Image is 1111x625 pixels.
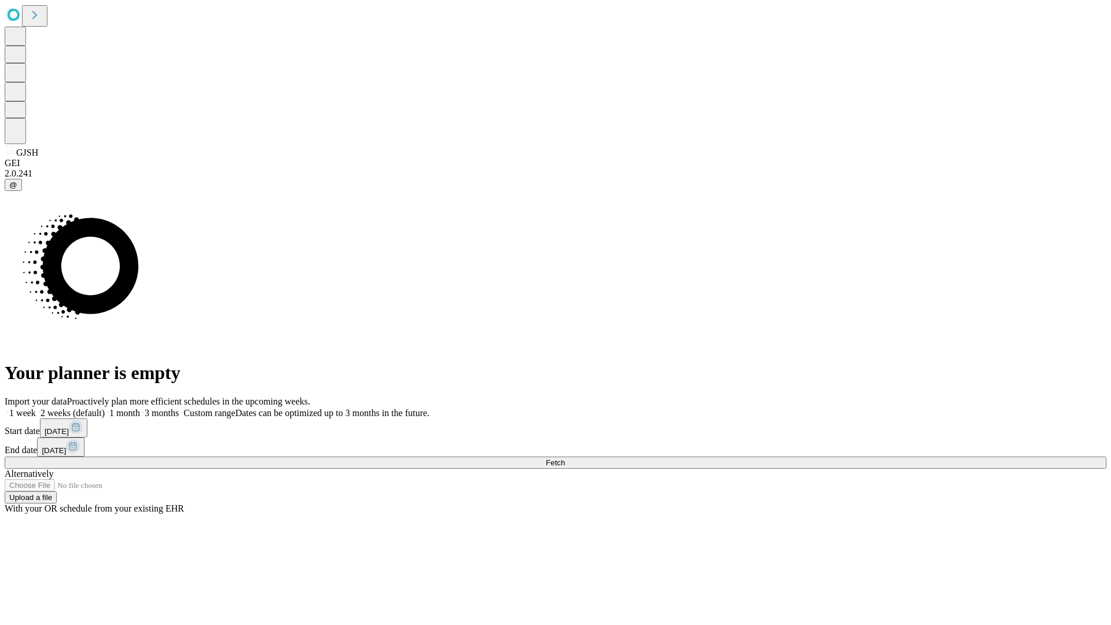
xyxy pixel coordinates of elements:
span: Custom range [183,408,235,418]
span: Fetch [546,458,565,467]
div: Start date [5,418,1106,437]
span: 3 months [145,408,179,418]
span: @ [9,181,17,189]
button: @ [5,179,22,191]
div: End date [5,437,1106,457]
span: 2 weeks (default) [41,408,105,418]
span: [DATE] [42,446,66,455]
span: Alternatively [5,469,53,479]
span: Import your data [5,396,67,406]
span: Proactively plan more efficient schedules in the upcoming weeks. [67,396,310,406]
button: [DATE] [37,437,84,457]
span: [DATE] [45,427,69,436]
span: GJSH [16,148,38,157]
button: Upload a file [5,491,57,503]
span: 1 month [109,408,140,418]
div: GEI [5,158,1106,168]
span: 1 week [9,408,36,418]
span: Dates can be optimized up to 3 months in the future. [236,408,429,418]
div: 2.0.241 [5,168,1106,179]
button: [DATE] [40,418,87,437]
span: With your OR schedule from your existing EHR [5,503,184,513]
button: Fetch [5,457,1106,469]
h1: Your planner is empty [5,362,1106,384]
